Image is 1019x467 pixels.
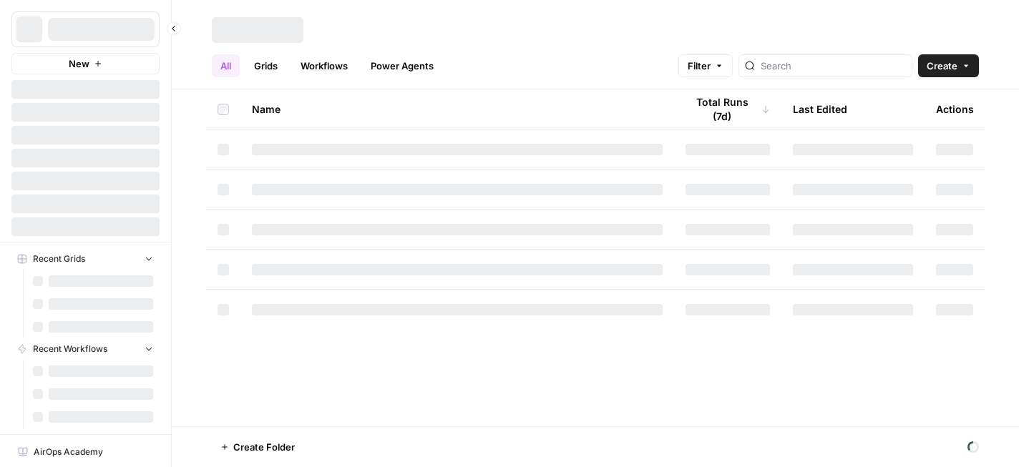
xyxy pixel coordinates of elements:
button: Filter [678,54,733,77]
span: Create [927,59,957,73]
span: Recent Workflows [33,343,107,355]
span: Filter [688,59,711,73]
button: Create [918,54,979,77]
span: New [69,56,89,71]
span: Create Folder [233,440,295,454]
button: Recent Workflows [11,338,160,360]
div: Last Edited [793,89,847,129]
button: New [11,53,160,74]
span: Recent Grids [33,252,85,265]
a: Workflows [292,54,356,77]
a: AirOps Academy [11,441,160,463]
div: Actions [936,89,974,129]
a: Power Agents [362,54,442,77]
div: Name [252,89,663,129]
div: Total Runs (7d) [686,89,770,129]
button: Recent Grids [11,248,160,270]
input: Search [761,59,906,73]
a: All [212,54,240,77]
span: AirOps Academy [34,446,153,458]
a: Grids [245,54,286,77]
button: Create Folder [212,436,303,458]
